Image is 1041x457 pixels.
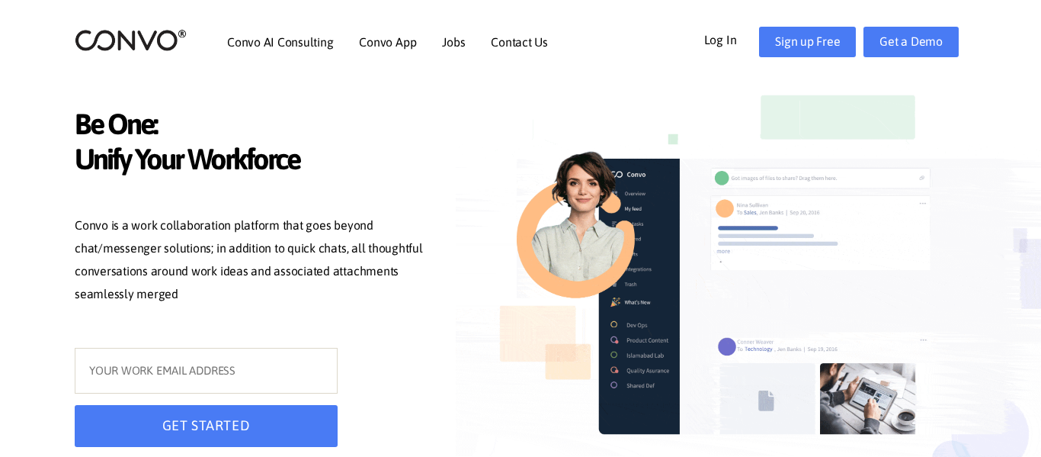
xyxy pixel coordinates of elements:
[704,27,760,51] a: Log In
[442,36,465,48] a: Jobs
[75,107,433,146] span: Be One:
[759,27,856,57] a: Sign up Free
[491,36,548,48] a: Contact Us
[75,348,338,394] input: YOUR WORK EMAIL ADDRESS
[75,214,433,309] p: Convo is a work collaboration platform that goes beyond chat/messenger solutions; in addition to ...
[75,142,433,181] span: Unify Your Workforce
[227,36,333,48] a: Convo AI Consulting
[75,28,187,52] img: logo_2.png
[863,27,959,57] a: Get a Demo
[359,36,416,48] a: Convo App
[75,405,338,447] button: GET STARTED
